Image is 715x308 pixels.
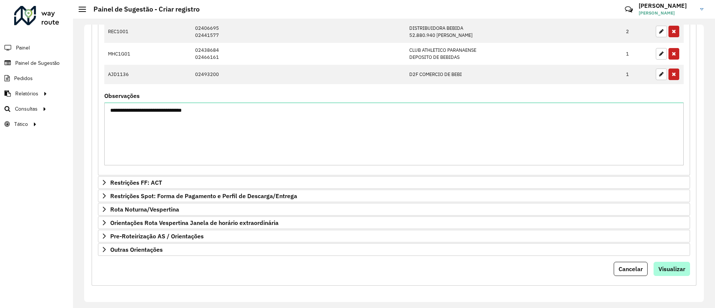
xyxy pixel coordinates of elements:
td: 02406695 02441577 [191,20,405,42]
span: Pre-Roteirização AS / Orientações [110,233,204,239]
span: Restrições FF: ACT [110,180,162,185]
a: Contato Rápido [621,1,637,18]
td: DISTRIBUIDORA BEBIDA 52.880.940 [PERSON_NAME] [405,20,622,42]
a: Rota Noturna/Vespertina [98,203,690,216]
span: Pedidos [14,74,33,82]
span: Tático [14,120,28,128]
h3: [PERSON_NAME] [639,2,695,9]
a: Pre-Roteirização AS / Orientações [98,230,690,242]
td: 2 [622,20,652,42]
button: Cancelar [614,262,648,276]
span: Relatórios [15,90,38,98]
button: Visualizar [654,262,690,276]
span: Orientações Rota Vespertina Janela de horário extraordinária [110,220,279,226]
span: Restrições Spot: Forma de Pagamento e Perfil de Descarga/Entrega [110,193,297,199]
span: Painel de Sugestão [15,59,60,67]
span: Painel [16,44,30,52]
a: Restrições Spot: Forma de Pagamento e Perfil de Descarga/Entrega [98,190,690,202]
span: Visualizar [658,265,685,273]
span: Cancelar [619,265,643,273]
td: AJD1136 [104,65,191,84]
a: Outras Orientações [98,243,690,256]
span: Consultas [15,105,38,113]
td: MHC1G01 [104,43,191,65]
a: Restrições FF: ACT [98,176,690,189]
span: [PERSON_NAME] [639,10,695,16]
td: CLUB ATHLETICO PARANAENSE DEPOSITO DE BEBIDAS [405,43,622,65]
a: Orientações Rota Vespertina Janela de horário extraordinária [98,216,690,229]
td: REC1001 [104,20,191,42]
span: Rota Noturna/Vespertina [110,206,179,212]
label: Observações [104,91,140,100]
td: D2F COMERCIO DE BEBI [405,65,622,84]
td: 02438684 02466161 [191,43,405,65]
td: 1 [622,65,652,84]
td: 1 [622,43,652,65]
td: 02493200 [191,65,405,84]
span: Outras Orientações [110,247,163,253]
h2: Painel de Sugestão - Criar registro [86,5,200,13]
